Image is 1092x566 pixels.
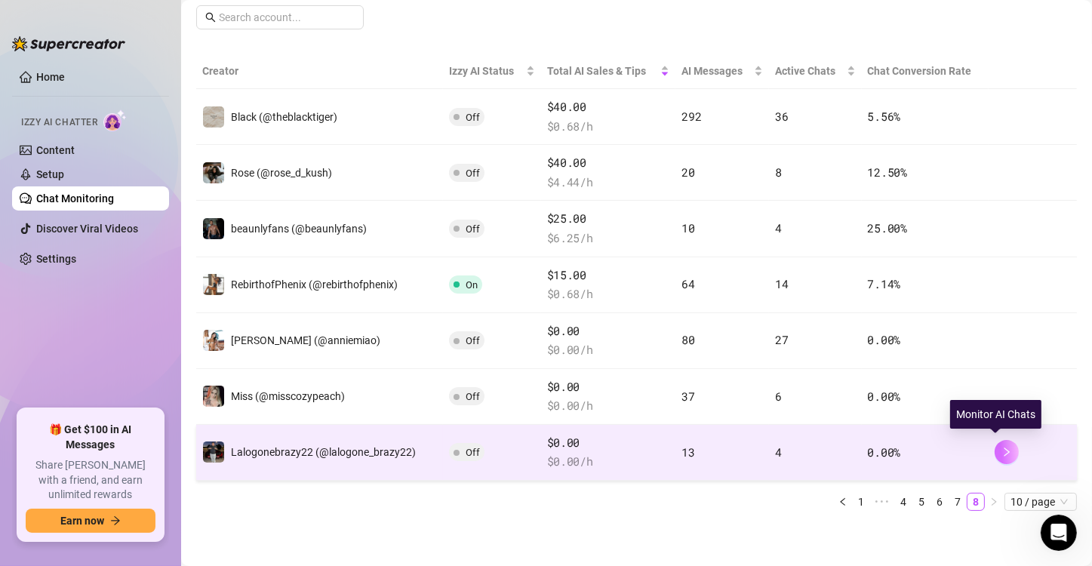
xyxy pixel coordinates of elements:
[681,276,694,291] span: 64
[868,444,901,460] span: 0.00 %
[775,109,788,124] span: 36
[231,446,416,458] span: Lalogonebrazy22 (@lalogone_brazy22)
[681,220,694,235] span: 10
[547,322,670,340] span: $0.00
[995,440,1019,464] button: right
[853,494,869,510] a: 1
[675,54,769,89] th: AI Messages
[31,206,252,222] div: We typically reply in a few hours
[547,63,658,79] span: Total AI Sales & Tips
[110,515,121,526] span: arrow-right
[36,253,76,265] a: Settings
[547,397,670,415] span: $ 0.00 /h
[547,341,670,359] span: $ 0.00 /h
[466,168,480,179] span: Off
[547,229,670,248] span: $ 6.25 /h
[868,165,907,180] span: 12.50 %
[36,192,114,205] a: Chat Monitoring
[103,109,127,131] img: AI Chatter
[547,174,670,192] span: $ 4.44 /h
[88,465,140,475] span: Messages
[547,453,670,471] span: $ 0.00 /h
[466,391,480,402] span: Off
[196,54,443,89] th: Creator
[895,494,912,510] a: 4
[949,493,967,511] li: 7
[912,493,931,511] li: 5
[203,106,224,128] img: Black (@theblacktiger)
[1041,515,1077,551] iframe: Intercom live chat
[681,332,694,347] span: 80
[36,168,64,180] a: Setup
[15,177,287,235] div: Send us a messageWe typically reply in a few hours
[20,465,54,475] span: Home
[15,242,287,434] div: Izzy just got smarter and safer ✨UpdateImprovementIzzy just got smarter and safer ✨Hi there,
[151,427,226,488] button: Help
[547,378,670,396] span: $0.00
[60,515,104,527] span: Earn now
[203,162,224,183] img: Rose (@rose_d_kush)
[36,71,65,83] a: Home
[775,332,788,347] span: 27
[967,493,985,511] li: 8
[894,493,912,511] li: 4
[231,167,332,179] span: Rose (@rose_d_kush)
[203,330,224,351] img: Annie (@anniemiao)
[231,223,367,235] span: beaunlyfans (@beaunlyfans)
[219,24,249,54] img: Profile image for Giselle
[931,493,949,511] li: 6
[31,361,78,377] div: Update
[31,190,252,206] div: Send us a message
[36,223,138,235] a: Discover Viral Videos
[681,444,694,460] span: 13
[547,434,670,452] span: $0.00
[1001,447,1012,457] span: right
[834,493,852,511] li: Previous Page
[862,54,989,89] th: Chat Conversion Rate
[868,389,901,404] span: 0.00 %
[250,465,278,475] span: News
[36,144,75,156] a: Content
[775,63,844,79] span: Active Chats
[161,24,192,54] img: Profile image for Yoni
[226,427,302,488] button: News
[26,423,155,452] span: 🎁 Get $100 in AI Messages
[260,24,287,51] div: Close
[547,210,670,228] span: $25.00
[681,63,751,79] span: AI Messages
[85,361,165,377] div: Improvement
[30,107,272,133] p: Hi [PERSON_NAME]
[967,494,984,510] a: 8
[26,509,155,533] button: Earn nowarrow-right
[870,493,894,511] li: Previous 5 Pages
[203,441,224,463] img: Lalogonebrazy22 (@lalogone_brazy22)
[870,493,894,511] span: •••
[443,54,540,89] th: Izzy AI Status
[231,334,380,346] span: [PERSON_NAME] (@anniemiao)
[775,220,782,235] span: 4
[838,497,847,506] span: left
[466,279,478,291] span: On
[1004,493,1077,511] div: Page Size
[219,9,355,26] input: Search account...
[547,266,670,285] span: $15.00
[466,112,480,123] span: Off
[205,12,216,23] span: search
[913,494,930,510] a: 5
[231,390,345,402] span: Miss (@misscozypeach)
[769,54,862,89] th: Active Chats
[21,115,97,130] span: Izzy AI Chatter
[31,386,244,402] div: Izzy just got smarter and safer ✨
[852,493,870,511] li: 1
[547,118,670,136] span: $ 0.68 /h
[868,332,901,347] span: 0.00 %
[681,389,694,404] span: 37
[775,276,788,291] span: 14
[868,109,901,124] span: 5.56 %
[868,276,901,291] span: 7.14 %
[466,335,480,346] span: Off
[190,24,220,54] img: Profile image for Ella
[231,278,398,291] span: RebirthofPhenix (@rebirthofphenix)
[75,427,151,488] button: Messages
[775,165,782,180] span: 8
